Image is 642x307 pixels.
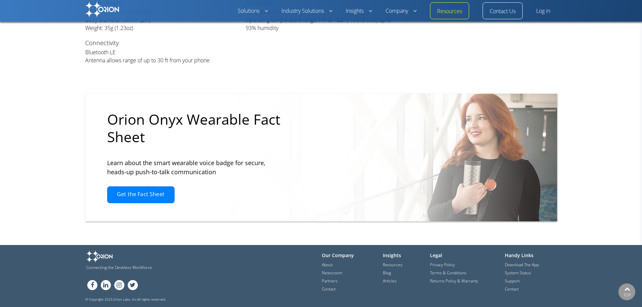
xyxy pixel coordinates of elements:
iframe: Chat Widget [608,275,642,307]
a: About [322,262,333,268]
a: Download The App [505,262,539,268]
a: Get the Fact Sheet [107,186,175,203]
img: Orion [85,2,119,17]
h3: Insights [383,250,420,260]
a: Newsroom [322,270,342,276]
h3: Handy Links [505,250,556,260]
span: Connecting the Deskless Workforce [86,265,241,270]
a: Log in [536,7,550,15]
h3: Our Company [322,250,373,260]
a: Solutions [238,7,268,15]
a: Resources [437,7,462,16]
span: © Copyright 2025. All rights reserved. [85,297,557,302]
a: Partners [322,278,338,284]
a: Orion Labs, Inc. [113,297,137,302]
h3: Legal [430,250,495,260]
a: Support [505,278,520,284]
a: Resources [383,262,402,268]
a: Blog [383,270,391,276]
a: Returns Policy & Warranty [430,278,478,284]
a: Terms & Conditions [430,270,466,276]
a: Insights [346,7,372,15]
a: Contact Us [490,7,516,16]
a: Privacy Policy [430,262,455,268]
img: Orion [86,250,113,263]
span: Connectivity [85,39,119,47]
h4: Learn about the smart wearable voice badge for secure, heads-up push-to-talk communication [107,158,276,177]
a: Contact [322,286,336,292]
a: Company [386,7,417,15]
h3: Orion Onyx Wearable Fact Sheet [107,111,313,146]
a: System Status [505,270,531,276]
p: Bluetooth LE Antenna allows range of up to 30 ft from your phone [85,37,236,64]
a: Industry Solutions [281,7,332,15]
a: Articles [383,278,397,284]
a: Contact [505,286,519,292]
